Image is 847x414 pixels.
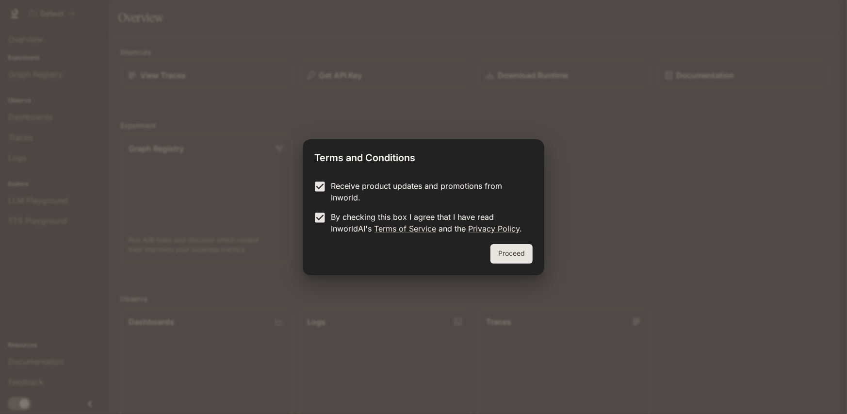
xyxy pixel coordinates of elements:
p: By checking this box I agree that I have read InworldAI's and the . [331,211,525,234]
a: Terms of Service [374,224,436,233]
h2: Terms and Conditions [303,139,544,172]
button: Proceed [490,244,533,264]
p: Receive product updates and promotions from Inworld. [331,180,525,203]
a: Privacy Policy [468,224,520,233]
